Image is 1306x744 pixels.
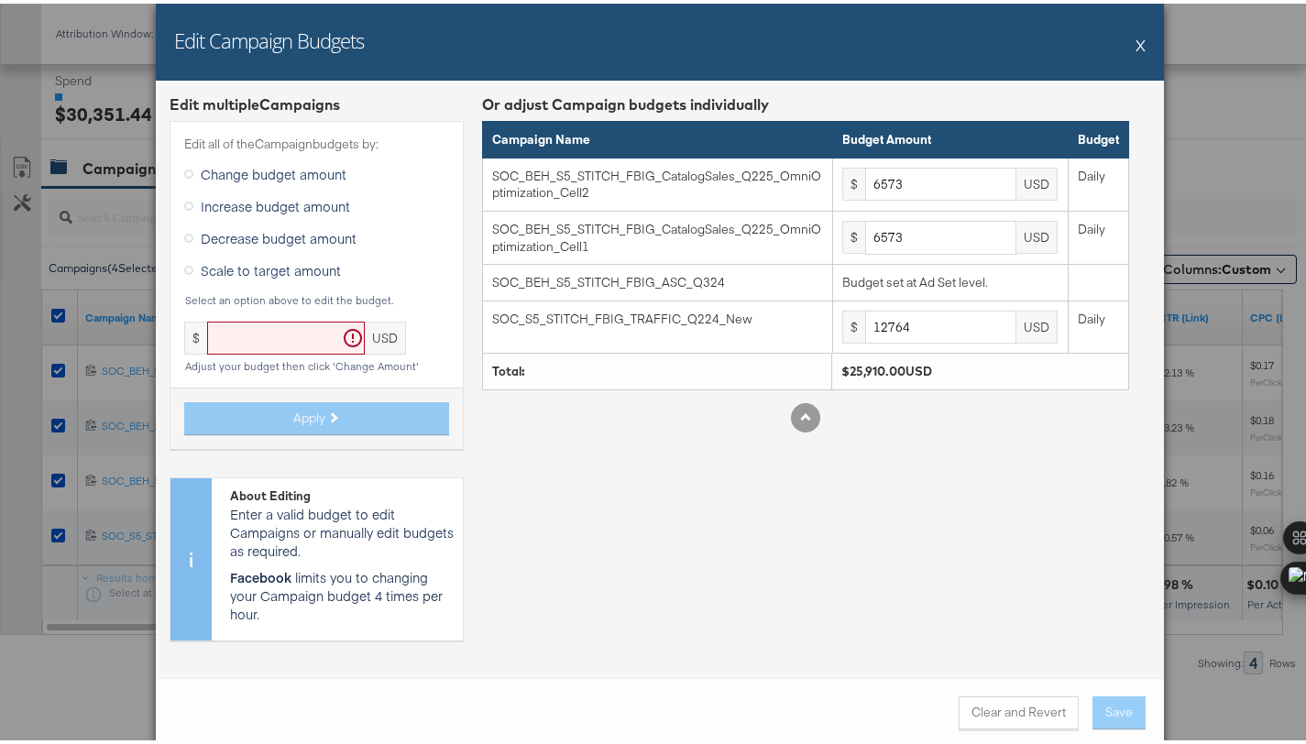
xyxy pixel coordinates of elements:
p: Enter a valid budget to edit Campaigns or manually edit budgets as required. [230,501,454,556]
span: Increase budget amount [201,193,350,212]
div: Select an option above to edit the budget. [184,290,449,303]
div: USD [1016,217,1058,250]
button: X [1136,23,1146,60]
div: SOC_BEH_S5_STITCH_FBIG_CatalogSales_Q225_OmniOptimization_Cell2 [492,164,822,198]
div: Adjust your budget then click 'Change Amount' [184,356,449,369]
span: Decrease budget amount [201,225,357,244]
div: Edit multiple Campaign s [170,91,464,112]
div: Total: [492,359,822,377]
div: $ [842,164,865,197]
div: Or adjust Campaign budgets individually [482,91,1129,112]
div: About Editing [230,484,454,501]
div: SOC_S5_STITCH_FBIG_TRAFFIC_Q224_New [492,307,822,324]
td: Budget set at Ad Set level. [833,261,1069,298]
th: Campaign Name [483,118,833,155]
td: Daily [1068,297,1128,350]
th: Budget Amount [833,118,1069,155]
div: USD [1016,164,1058,197]
div: $25,910.00USD [841,359,1119,377]
span: Scale to target amount [201,257,341,276]
span: Change budget amount [201,161,346,180]
p: limits you to changing your Campaign budget 4 times per hour. [230,564,454,619]
label: Edit all of the Campaign budgets by: [184,132,449,149]
div: $ [184,318,207,351]
th: Budget [1068,118,1128,155]
td: Daily [1068,208,1128,261]
div: SOC_BEH_S5_STITCH_FBIG_ASC_Q324 [492,270,822,288]
div: USD [1016,307,1058,340]
strong: Facebook [230,564,291,583]
div: SOC_BEH_S5_STITCH_FBIG_CatalogSales_Q225_OmniOptimization_Cell1 [492,217,822,251]
h2: Edit Campaign Budgets [174,23,364,50]
div: $ [842,307,865,340]
button: Clear and Revert [959,693,1079,726]
div: USD [365,318,406,351]
div: $ [842,217,865,250]
td: Daily [1068,154,1128,207]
